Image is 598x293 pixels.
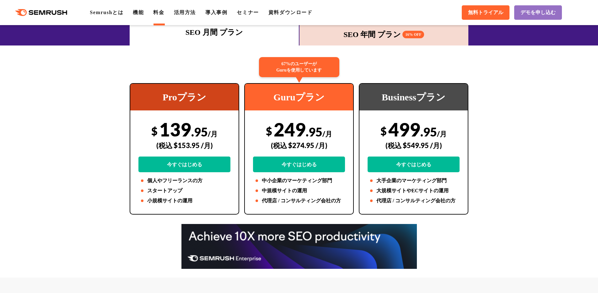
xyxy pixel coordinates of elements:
div: Proプラン [130,84,239,110]
a: 活用方法 [174,10,196,15]
a: デモを申し込む [514,5,562,20]
div: SEO 月間 プラン [133,27,296,38]
span: 16% OFF [402,31,424,38]
span: $ [380,125,387,137]
span: デモを申し込む [520,9,556,16]
span: $ [151,125,158,137]
div: 139 [138,118,230,172]
li: スタートアップ [138,187,230,194]
li: 大規模サイトやECサイトの運用 [368,187,460,194]
li: 代理店 / コンサルティング会社の方 [368,197,460,205]
li: 個人やフリーランスの方 [138,177,230,184]
a: 資料ダウンロード [268,10,313,15]
a: 無料トライアル [462,5,509,20]
span: /月 [208,130,218,138]
a: 機能 [133,10,144,15]
span: $ [266,125,272,137]
span: /月 [322,130,332,138]
a: 今すぐはじめる [368,157,460,172]
a: 料金 [153,10,164,15]
div: 249 [253,118,345,172]
li: 大手企業のマーケティング部門 [368,177,460,184]
a: 今すぐはじめる [253,157,345,172]
span: .95 [420,125,437,139]
li: 中規模サイトの運用 [253,187,345,194]
span: .95 [191,125,208,139]
span: 無料トライアル [468,9,503,16]
div: (税込 $274.95 /月) [253,134,345,157]
span: .95 [306,125,322,139]
div: (税込 $549.95 /月) [368,134,460,157]
div: 499 [368,118,460,172]
li: 代理店 / コンサルティング会社の方 [253,197,345,205]
div: SEO 年間 プラン [303,29,466,40]
a: 今すぐはじめる [138,157,230,172]
div: Businessプラン [359,84,468,110]
li: 小規模サイトの運用 [138,197,230,205]
span: /月 [437,130,447,138]
a: セミナー [237,10,259,15]
a: 導入事例 [205,10,227,15]
div: Guruプラン [245,84,353,110]
a: Semrushとは [90,10,123,15]
div: (税込 $153.95 /月) [138,134,230,157]
div: 67%のユーザーが Guruを使用しています [259,57,339,77]
li: 中小企業のマーケティング部門 [253,177,345,184]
